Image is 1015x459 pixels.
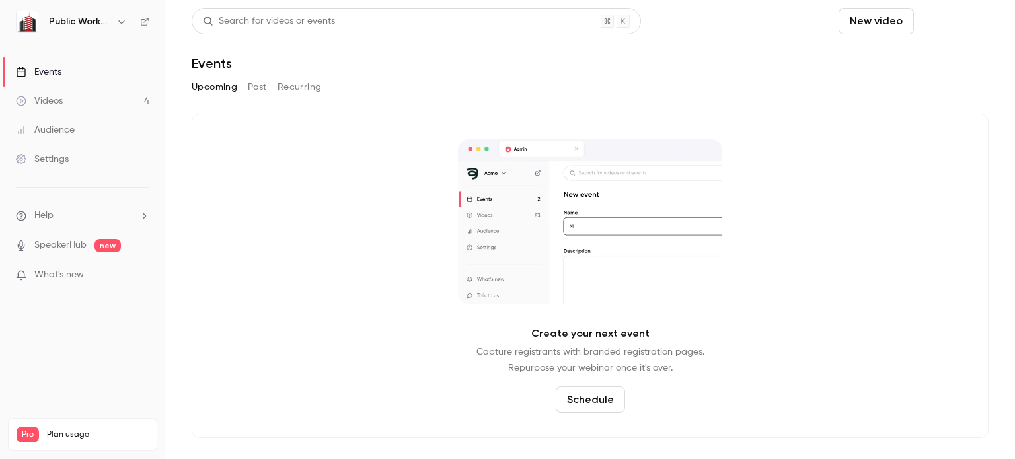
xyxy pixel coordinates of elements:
[17,11,38,32] img: Public Works Compliance Advisors, Inc.
[278,77,322,98] button: Recurring
[556,386,625,413] button: Schedule
[16,153,69,166] div: Settings
[192,77,237,98] button: Upcoming
[49,15,111,28] h6: Public Works Compliance Advisors, Inc.
[34,268,84,282] span: What's new
[94,239,121,252] span: new
[919,8,989,34] button: Schedule
[16,94,63,108] div: Videos
[192,55,232,71] h1: Events
[17,427,39,442] span: Pro
[203,15,335,28] div: Search for videos or events
[34,238,87,252] a: SpeakerHub
[34,209,54,223] span: Help
[839,8,914,34] button: New video
[16,209,149,223] li: help-dropdown-opener
[476,344,704,376] p: Capture registrants with branded registration pages. Repurpose your webinar once it's over.
[133,269,149,281] iframe: Noticeable Trigger
[16,124,75,137] div: Audience
[248,77,267,98] button: Past
[47,429,149,440] span: Plan usage
[531,326,650,341] p: Create your next event
[16,65,61,79] div: Events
